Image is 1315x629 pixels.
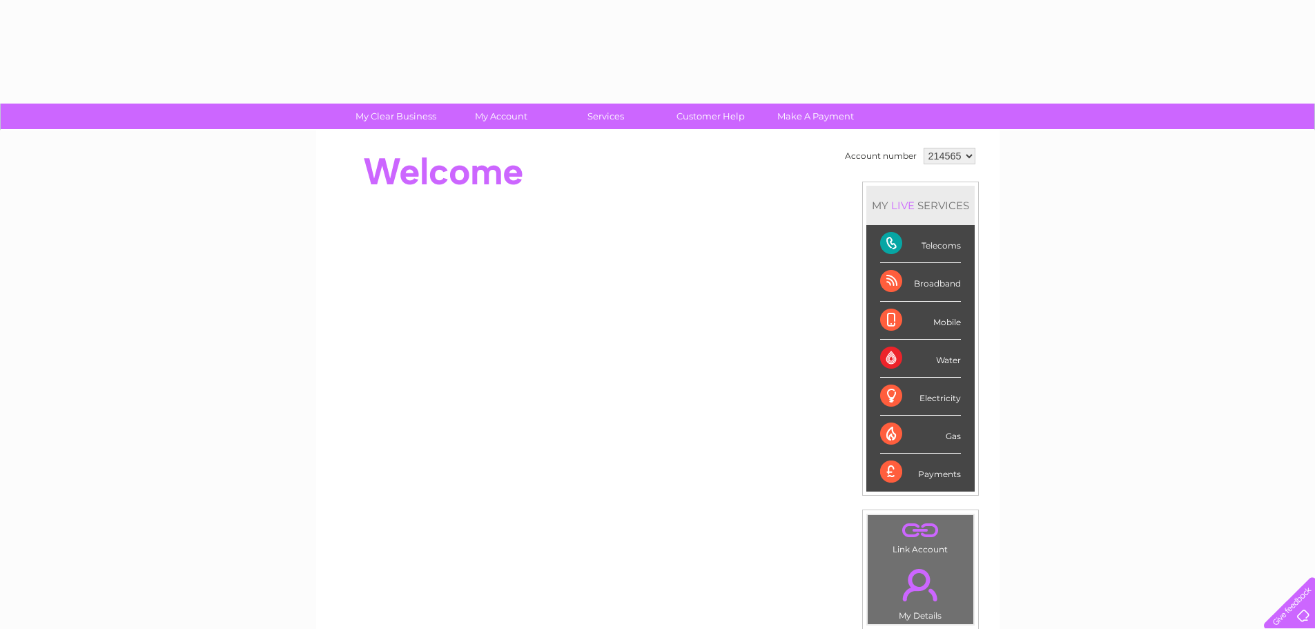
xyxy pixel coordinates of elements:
[880,416,961,454] div: Gas
[880,454,961,491] div: Payments
[871,519,970,543] a: .
[880,378,961,416] div: Electricity
[880,302,961,340] div: Mobile
[871,561,970,609] a: .
[339,104,453,129] a: My Clear Business
[867,557,974,625] td: My Details
[759,104,873,129] a: Make A Payment
[841,144,920,168] td: Account number
[888,199,917,212] div: LIVE
[867,514,974,558] td: Link Account
[880,340,961,378] div: Water
[654,104,768,129] a: Customer Help
[880,225,961,263] div: Telecoms
[866,186,975,225] div: MY SERVICES
[549,104,663,129] a: Services
[444,104,558,129] a: My Account
[880,263,961,301] div: Broadband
